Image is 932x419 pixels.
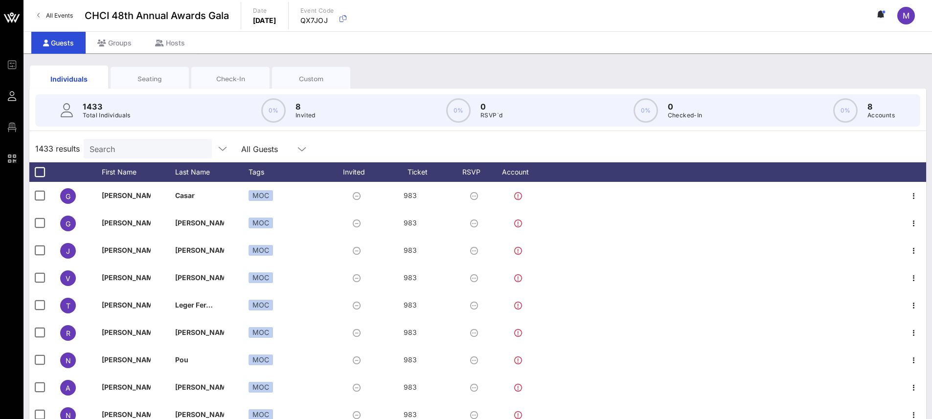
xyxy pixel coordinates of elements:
span: All Events [46,12,73,19]
p: Casar [175,182,224,209]
div: Guests [31,32,86,54]
p: QX7JOJ [300,16,334,25]
p: Event Code [300,6,334,16]
p: RSVP`d [480,110,502,120]
span: 983 [404,191,417,199]
p: [PERSON_NAME] [102,346,151,374]
span: V [66,274,70,283]
p: Total Individuals [83,110,131,120]
div: Hosts [143,32,197,54]
p: [PERSON_NAME] … [175,319,224,346]
span: G [66,220,70,228]
div: Tags [249,162,332,182]
div: Custom [279,74,343,84]
span: 983 [404,328,417,336]
p: 0 [668,101,703,112]
p: [PERSON_NAME] [102,209,151,237]
span: 1433 results [35,143,80,154]
p: [PERSON_NAME] [102,319,151,346]
div: First Name [102,162,175,182]
p: [PERSON_NAME] [175,209,224,237]
span: A [66,384,70,392]
div: MOC [249,218,273,228]
span: 983 [404,301,417,309]
p: 1433 [83,101,131,112]
div: Groups [86,32,143,54]
p: Date [253,6,276,16]
span: N [66,356,71,365]
div: MOC [249,272,273,283]
span: T [66,302,70,310]
p: [PERSON_NAME] [175,374,224,401]
div: Ticket [386,162,459,182]
p: [PERSON_NAME] [102,237,151,264]
div: Individuals [37,74,101,84]
p: [PERSON_NAME] [102,374,151,401]
span: 983 [404,219,417,227]
div: All Guests [235,139,314,158]
p: [PERSON_NAME] [175,264,224,291]
p: [PERSON_NAME] [175,237,224,264]
div: Check-In [199,74,262,84]
span: R [66,329,70,337]
div: Account [493,162,547,182]
span: m [903,11,909,21]
div: Seating [118,74,182,84]
div: Last Name [175,162,249,182]
p: [PERSON_NAME] [102,182,151,209]
span: J [66,247,70,255]
p: [DATE] [253,16,276,25]
span: 983 [404,410,417,419]
span: 983 [404,355,417,364]
p: [PERSON_NAME] [102,264,151,291]
p: Pou [175,346,224,374]
div: MOC [249,354,273,365]
div: Invited [332,162,386,182]
p: Leger Fer… [175,291,224,319]
div: MOC [249,300,273,310]
div: MOC [249,245,273,256]
span: 983 [404,383,417,391]
p: [PERSON_NAME] [102,291,151,319]
div: MOC [249,382,273,393]
span: G [66,192,70,200]
div: MOC [249,327,273,338]
p: 8 [296,101,316,112]
p: 0 [480,101,502,112]
div: RSVP [459,162,493,182]
div: m [897,7,915,24]
span: CHCI 48th Annual Awards Gala [85,8,229,23]
span: 983 [404,246,417,254]
a: All Events [31,8,79,23]
p: Invited [296,110,316,120]
p: Accounts [867,110,895,120]
span: 983 [404,273,417,282]
div: MOC [249,190,273,201]
p: Checked-In [668,110,703,120]
p: 8 [867,101,895,112]
div: All Guests [241,145,278,154]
